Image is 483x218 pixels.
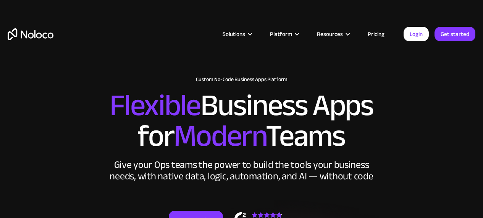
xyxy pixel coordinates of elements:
div: Resources [307,29,358,39]
h2: Business Apps for Teams [8,90,475,151]
div: Platform [270,29,292,39]
h1: Custom No-Code Business Apps Platform [8,76,475,83]
div: Give your Ops teams the power to build the tools your business needs, with native data, logic, au... [108,159,375,182]
a: Pricing [358,29,394,39]
div: Solutions [213,29,260,39]
span: Modern [174,107,266,164]
div: Solutions [223,29,245,39]
a: Get started [435,27,475,41]
a: Login [404,27,429,41]
span: Flexible [110,77,200,134]
div: Resources [317,29,343,39]
div: Platform [260,29,307,39]
a: home [8,28,53,40]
